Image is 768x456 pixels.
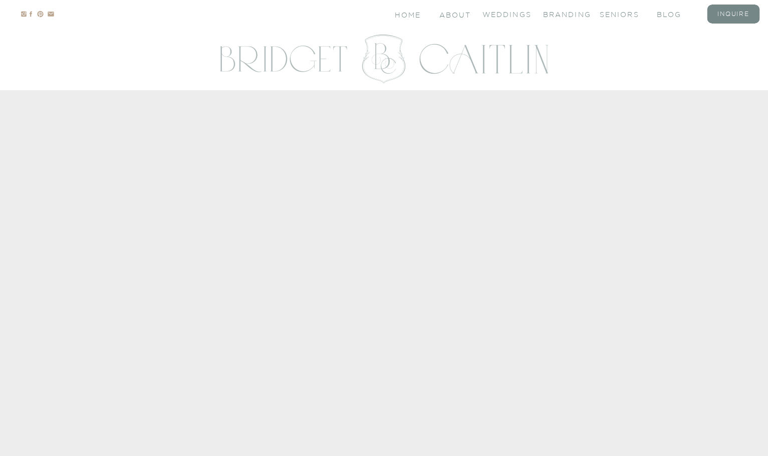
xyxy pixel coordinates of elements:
[482,10,523,18] a: Weddings
[439,10,469,19] a: About
[395,10,422,19] a: Home
[543,10,583,18] a: branding
[657,10,697,18] a: blog
[713,10,753,18] a: inquire
[600,10,640,18] a: seniors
